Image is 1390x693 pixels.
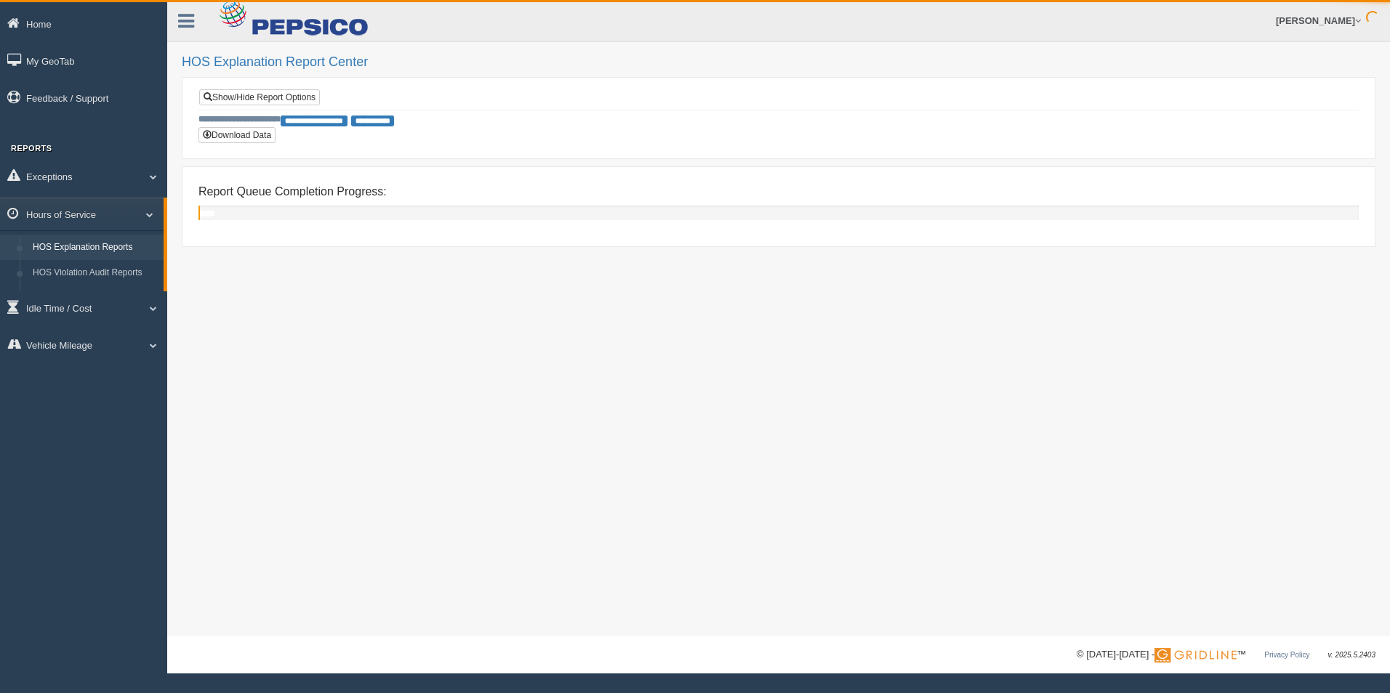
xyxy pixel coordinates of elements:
span: v. 2025.5.2403 [1328,651,1375,659]
div: © [DATE]-[DATE] - ™ [1077,647,1375,662]
a: HOS Explanation Reports [26,235,164,261]
a: Privacy Policy [1264,651,1309,659]
a: HOS Violation Audit Reports [26,260,164,286]
h4: Report Queue Completion Progress: [198,185,1359,198]
a: HOS Violations [26,286,164,312]
h2: HOS Explanation Report Center [182,55,1375,70]
button: Download Data [198,127,276,143]
a: Show/Hide Report Options [199,89,320,105]
img: Gridline [1154,648,1237,662]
